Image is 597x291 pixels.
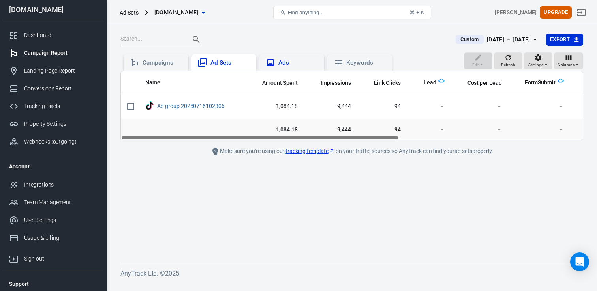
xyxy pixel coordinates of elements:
div: [DOMAIN_NAME] [3,6,104,13]
span: Lead [413,79,436,87]
button: [DOMAIN_NAME] [151,5,208,20]
span: Ad group 20250716102306 [157,103,226,109]
span: － [514,103,564,110]
span: Find anything... [288,9,324,15]
a: Campaign Report [3,44,104,62]
button: Upgrade [540,6,572,19]
button: Find anything...⌘ + K [273,6,431,19]
a: Usage & billing [3,229,104,247]
span: 1,084.18 [252,125,298,133]
span: Cost per Lead [467,79,502,87]
div: Make sure you're using our on your traffic sources so AnyTrack can find your ad sets properly. [174,147,529,156]
div: Open Intercom Messenger [570,252,589,271]
div: Sign out [24,255,98,263]
a: Team Management [3,194,104,211]
div: scrollable content [121,71,583,140]
span: Name [145,79,160,87]
a: tracking template [285,147,334,155]
button: Refresh [494,52,522,70]
span: 9,444 [310,103,351,110]
a: Sign out [572,3,591,22]
span: 9,444 [310,125,351,133]
span: FormSubmit [514,79,556,87]
div: Landing Page Report [24,67,98,75]
span: Columns [558,62,575,69]
a: Integrations [3,176,104,194]
span: The number of clicks on links within the ad that led to advertiser-specified destinations [374,78,401,88]
div: Usage & billing [24,234,98,242]
a: User Settings [3,211,104,229]
div: Dashboard [24,31,98,39]
span: The average cost for each "Lead" event [467,78,502,88]
span: Impressions [321,79,351,87]
a: Ad group 20250716102306 [157,103,225,109]
div: Tracking Pixels [24,102,98,110]
a: Webhooks (outgoing) [3,133,104,151]
button: Export [546,34,583,46]
span: The number of clicks on links within the ad that led to advertiser-specified destinations [364,78,401,88]
span: The estimated total amount of money you've spent on your campaign, ad set or ad during its schedule. [262,78,298,88]
input: Search... [120,34,184,45]
a: Tracking Pixels [3,97,104,115]
span: The number of times your ads were on screen. [310,78,351,88]
span: The number of times your ads were on screen. [321,78,351,88]
div: Account id: xVveC26S [495,8,537,17]
span: Link Clicks [374,79,401,87]
button: Search [187,30,206,49]
span: Amount Spent [262,79,298,87]
div: Campaign Report [24,49,98,57]
div: Keywords [346,59,386,67]
a: Dashboard [3,26,104,44]
span: － [457,125,502,133]
div: Team Management [24,198,98,207]
button: Custom[DATE] － [DATE] [449,33,546,46]
a: Landing Page Report [3,62,104,80]
span: 1,084.18 [252,103,298,110]
span: － [457,103,502,110]
span: FormSubmit [525,79,556,87]
div: Property Settings [24,120,98,128]
a: Property Settings [3,115,104,133]
img: Logo [438,78,445,84]
span: 94 [364,125,401,133]
span: 94 [364,103,401,110]
span: － [413,103,445,110]
div: Webhooks (outgoing) [24,138,98,146]
span: sereniumwellness.com [154,7,199,17]
div: Ad Sets [210,59,250,67]
h6: AnyTrack Ltd. © 2025 [120,269,583,278]
div: [DATE] － [DATE] [487,35,530,45]
span: － [413,125,445,133]
span: Lead [424,79,436,87]
div: User Settings [24,216,98,224]
img: Logo [558,78,564,84]
a: Conversions Report [3,80,104,97]
span: The average cost for each "Lead" event [457,78,502,88]
span: Refresh [501,62,515,69]
div: Ads [278,59,318,67]
div: Campaigns [143,59,182,67]
button: Settings [524,52,552,70]
span: Settings [528,62,544,69]
a: Sign out [3,247,104,268]
div: ⌘ + K [409,9,424,15]
div: Integrations [24,181,98,189]
div: TikTok Ads [145,101,154,111]
button: Columns [554,52,583,70]
div: Ad Sets [120,9,139,17]
span: － [514,125,564,133]
div: Conversions Report [24,84,98,93]
span: Custom [457,35,482,43]
span: The estimated total amount of money you've spent on your campaign, ad set or ad during its schedule. [252,78,298,88]
span: Name [145,79,171,87]
li: Account [3,157,104,176]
